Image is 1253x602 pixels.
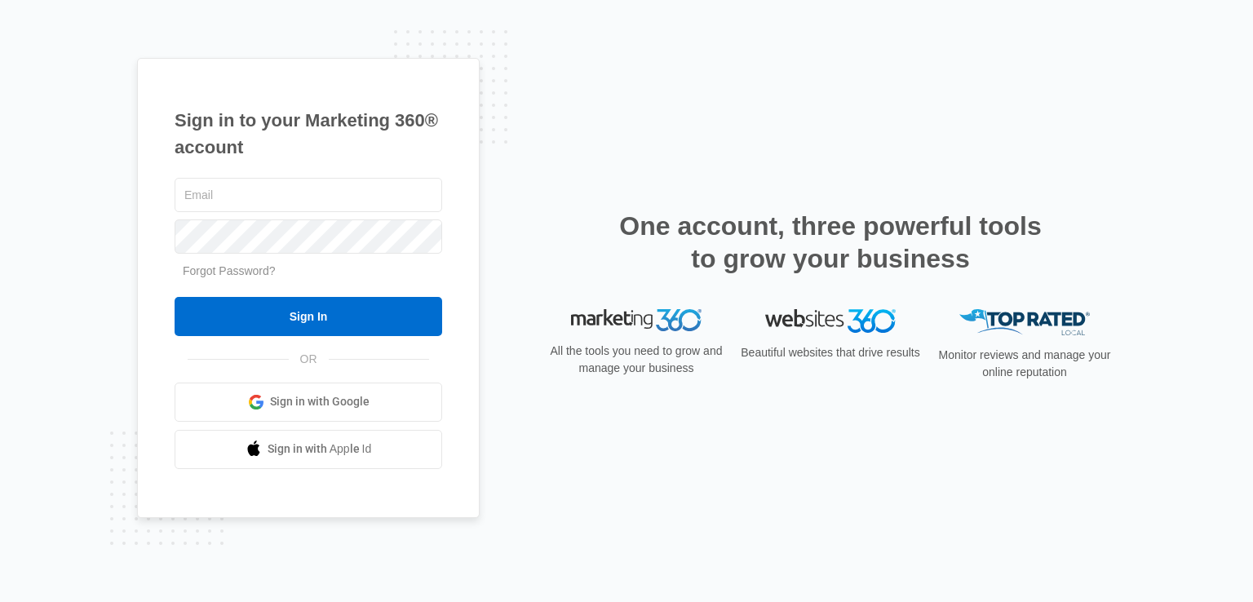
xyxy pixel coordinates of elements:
[175,297,442,336] input: Sign In
[289,351,329,368] span: OR
[175,383,442,422] a: Sign in with Google
[183,264,276,277] a: Forgot Password?
[959,309,1090,336] img: Top Rated Local
[765,309,896,333] img: Websites 360
[739,344,922,361] p: Beautiful websites that drive results
[545,343,728,377] p: All the tools you need to grow and manage your business
[175,178,442,212] input: Email
[933,347,1116,381] p: Monitor reviews and manage your online reputation
[175,430,442,469] a: Sign in with Apple Id
[571,309,702,332] img: Marketing 360
[270,393,370,410] span: Sign in with Google
[268,440,372,458] span: Sign in with Apple Id
[614,210,1047,275] h2: One account, three powerful tools to grow your business
[175,107,442,161] h1: Sign in to your Marketing 360® account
